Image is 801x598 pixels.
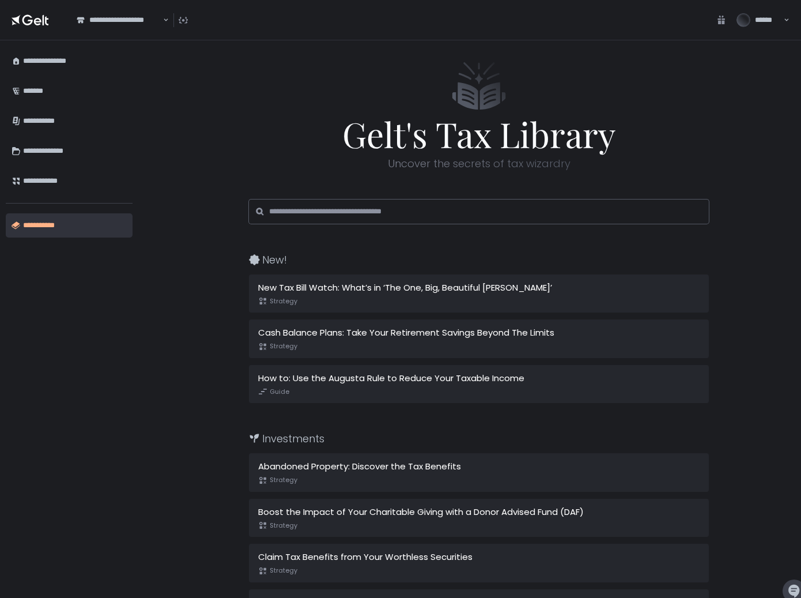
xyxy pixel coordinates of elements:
span: Strategy [258,521,297,530]
div: Abandoned Property: Discover the Tax Benefits [258,460,700,473]
span: Strategy [258,476,297,485]
div: Search for option [69,8,169,32]
span: Gelt's Tax Library [211,116,746,151]
div: Boost the Impact of Your Charitable Giving with a Donor Advised Fund (DAF) [258,506,700,519]
span: Strategy [258,296,297,306]
input: Search for option [161,14,162,26]
span: Strategy [258,342,297,351]
div: New! [248,252,746,268]
div: How to: Use the Augusta Rule to Reduce Your Taxable Income [258,372,700,385]
div: Claim Tax Benefits from Your Worthless Securities [258,551,700,564]
span: Strategy [258,566,297,576]
span: Guide [258,387,289,396]
div: Investments [248,431,746,446]
div: Cash Balance Plans: Take Your Retirement Savings Beyond The Limits [258,326,700,340]
div: New Tax Bill Watch: What’s in ‘The One, Big, Beautiful [PERSON_NAME]’ [258,281,700,295]
span: Uncover the secrets of tax wizardry [388,156,570,171]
